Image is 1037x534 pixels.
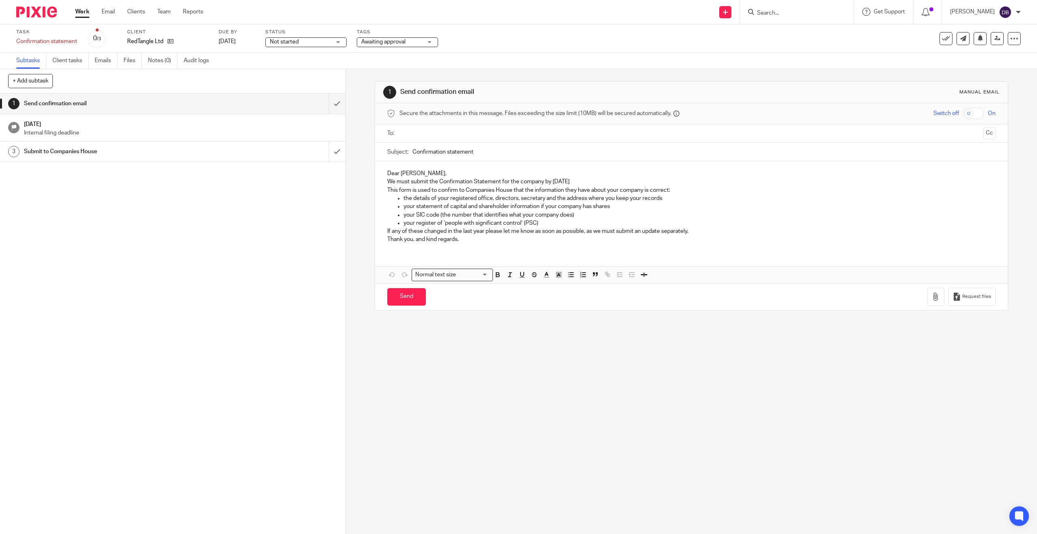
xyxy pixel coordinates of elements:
p: Dear [PERSON_NAME], [387,169,996,178]
span: On [988,109,996,117]
button: Request files [948,288,996,306]
p: This form is used to confirm to Companies House that the information they have about your company... [387,186,996,194]
span: Not started [270,39,299,45]
button: + Add subtask [8,74,53,88]
span: Normal text size [414,271,458,279]
p: your statement of capital and shareholder information if your company has shares [404,202,996,211]
div: Search for option [412,269,493,281]
a: Audit logs [184,53,215,69]
p: [PERSON_NAME] [950,8,995,16]
label: Subject: [387,148,408,156]
span: Get Support [874,9,905,15]
a: Files [124,53,142,69]
a: Notes (0) [148,53,178,69]
p: Thank you, and kind regards. [387,235,996,243]
p: We must submit the Confirmation Statement for the company by [DATE] [387,178,996,186]
div: Manual email [959,89,1000,96]
p: If any of these changed in the last year please let me know as soon as possible, as we must submi... [387,227,996,235]
span: Secure the attachments in this message. Files exceeding the size limit (10MB) will be secured aut... [399,109,671,117]
h1: Send confirmation email [24,98,222,110]
div: 1 [8,98,20,109]
input: Search [756,10,829,17]
button: Cc [983,127,996,139]
h1: Submit to Companies House [24,145,222,158]
input: Send [387,288,426,306]
h1: [DATE] [24,118,337,128]
span: Awaiting approval [361,39,406,45]
label: Tags [357,29,438,35]
img: svg%3E [999,6,1012,19]
a: Reports [183,8,203,16]
p: your SIC code (the number that identifies what your company does) [404,211,996,219]
img: Pixie [16,7,57,17]
p: your register of ‘people with significant control’ (PSC) [404,219,996,227]
a: Client tasks [52,53,89,69]
a: Work [75,8,89,16]
span: Switch off [933,109,959,117]
a: Clients [127,8,145,16]
a: Emails [95,53,117,69]
a: Team [157,8,171,16]
label: To: [387,129,396,137]
a: Email [102,8,115,16]
h1: Send confirmation email [400,88,709,96]
a: Subtasks [16,53,46,69]
small: /3 [97,37,101,41]
span: Request files [962,293,991,300]
div: Confirmation statement [16,37,77,46]
label: Task [16,29,77,35]
label: Status [265,29,347,35]
div: 3 [8,146,20,157]
p: RedTangle Ltd [127,37,163,46]
div: 1 [383,86,396,99]
label: Client [127,29,208,35]
input: Search for option [458,271,488,279]
p: the details of your registered office, directors, secretary and the address where you keep your r... [404,194,996,202]
div: 0 [93,34,101,43]
span: [DATE] [219,39,236,44]
label: Due by [219,29,255,35]
p: Internal filing deadline [24,129,337,137]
